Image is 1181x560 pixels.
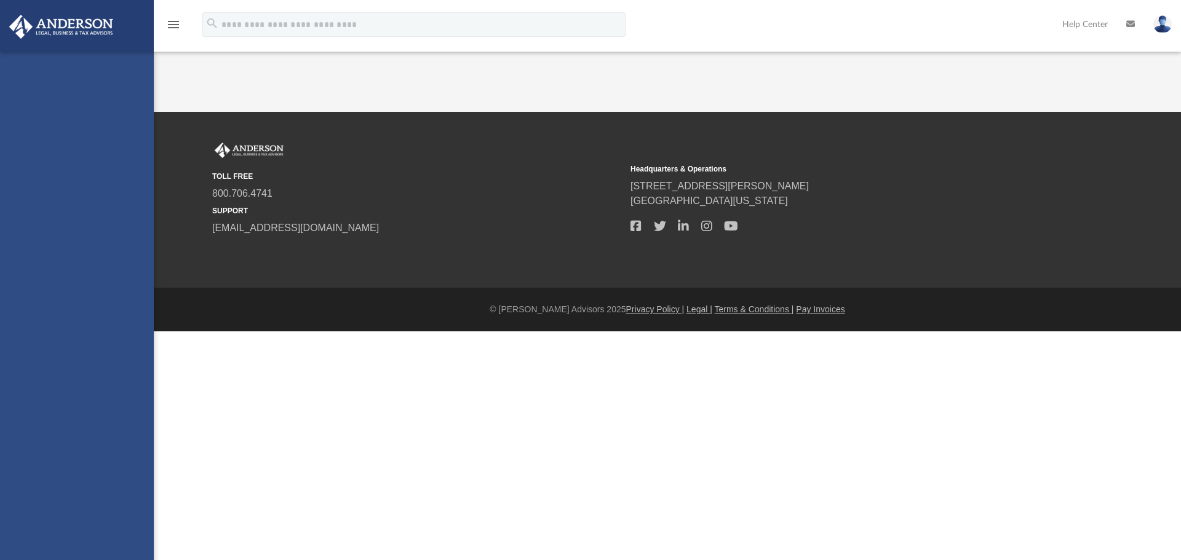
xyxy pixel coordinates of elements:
img: Anderson Advisors Platinum Portal [6,15,117,39]
a: Privacy Policy | [626,304,685,314]
a: [GEOGRAPHIC_DATA][US_STATE] [630,195,788,206]
a: [EMAIL_ADDRESS][DOMAIN_NAME] [212,223,379,233]
div: © [PERSON_NAME] Advisors 2025 [154,303,1181,316]
img: User Pic [1153,15,1172,33]
a: 800.706.4741 [212,188,272,199]
a: Pay Invoices [796,304,845,314]
a: menu [166,23,181,32]
i: menu [166,17,181,32]
i: search [205,17,219,30]
img: Anderson Advisors Platinum Portal [212,143,286,159]
a: Terms & Conditions | [715,304,794,314]
small: TOLL FREE [212,171,622,182]
small: SUPPORT [212,205,622,216]
small: Headquarters & Operations [630,164,1040,175]
a: Legal | [686,304,712,314]
a: [STREET_ADDRESS][PERSON_NAME] [630,181,809,191]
